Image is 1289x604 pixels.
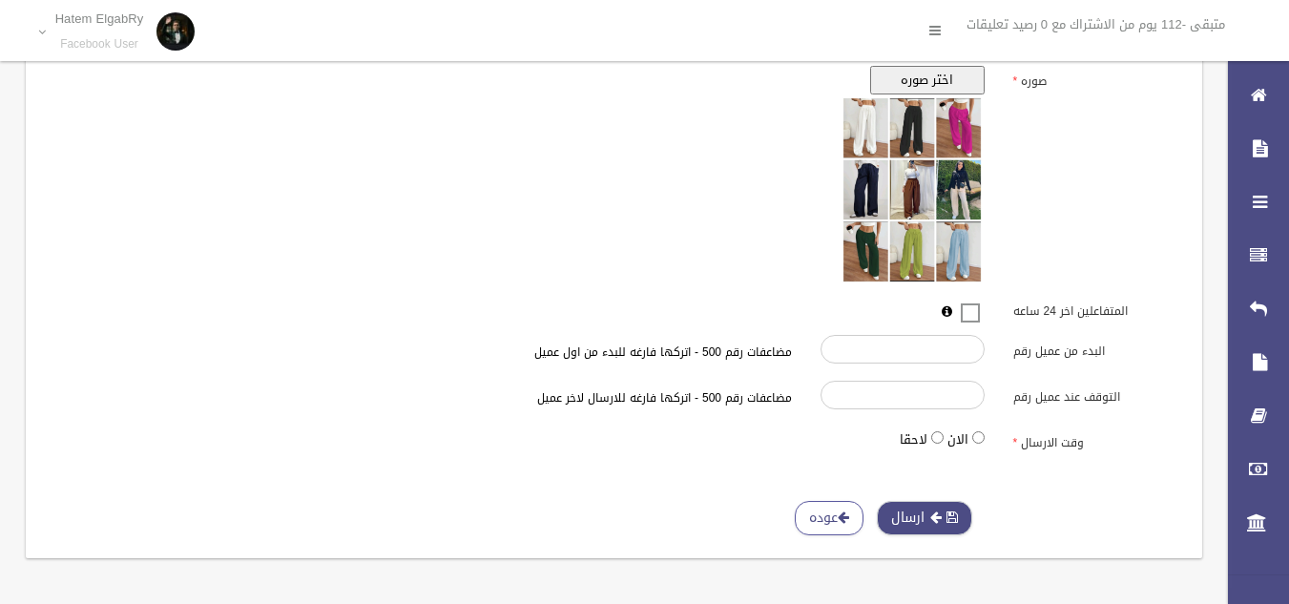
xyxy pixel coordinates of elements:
[999,296,1192,323] label: المتفاعلين اخر 24 ساعه
[999,66,1192,93] label: صوره
[870,66,985,94] button: اختر صوره
[999,335,1192,362] label: البدء من عميل رقم
[840,94,985,285] img: معاينه الصوره
[795,501,863,536] a: عوده
[340,346,792,359] h6: مضاعفات رقم 500 - اتركها فارغه للبدء من اول عميل
[999,381,1192,407] label: التوقف عند عميل رقم
[999,427,1192,454] label: وقت الارسال
[55,11,144,26] p: Hatem ElgabRy
[900,428,927,451] label: لاحقا
[340,392,792,405] h6: مضاعفات رقم 500 - اتركها فارغه للارسال لاخر عميل
[55,37,144,52] small: Facebook User
[947,428,968,451] label: الان
[877,501,972,536] button: ارسال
